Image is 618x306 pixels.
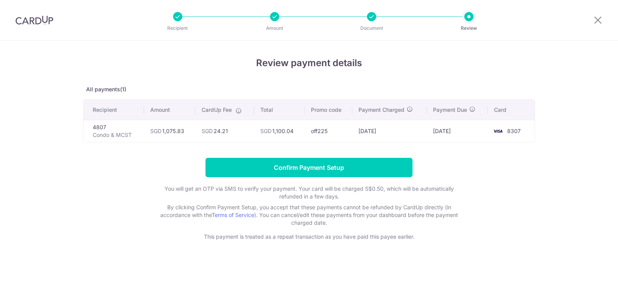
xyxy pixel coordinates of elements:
[93,131,138,139] p: Condo & MCST
[440,24,497,32] p: Review
[358,106,404,114] span: Payment Charged
[488,100,535,120] th: Card
[202,106,232,114] span: CardUp Fee
[144,120,195,142] td: 1,075.83
[83,100,144,120] th: Recipient
[150,128,161,134] span: SGD
[260,128,272,134] span: SGD
[202,128,213,134] span: SGD
[154,185,463,200] p: You will get an OTP via SMS to verify your payment. Your card will be charged S$0.50, which will ...
[195,120,254,142] td: 24.21
[83,56,535,70] h4: Review payment details
[305,100,352,120] th: Promo code
[83,120,144,142] td: 4807
[254,120,305,142] td: 1,100.04
[149,24,206,32] p: Recipient
[212,212,254,218] a: Terms of Service
[343,24,400,32] p: Document
[15,15,53,25] img: CardUp
[305,120,352,142] td: off225
[205,158,413,177] input: Confirm Payment Setup
[144,100,195,120] th: Amount
[433,106,467,114] span: Payment Due
[507,128,521,134] span: 8307
[254,100,305,120] th: Total
[352,120,426,142] td: [DATE]
[246,24,303,32] p: Amount
[568,283,610,302] iframe: Opens a widget where you can find more information
[427,120,488,142] td: [DATE]
[154,233,463,241] p: This payment is treated as a repeat transaction as you have paid this payee earlier.
[154,203,463,227] p: By clicking Confirm Payment Setup, you accept that these payments cannot be refunded by CardUp di...
[490,127,506,136] img: <span class="translation_missing" title="translation missing: en.account_steps.new_confirm_form.b...
[83,85,535,93] p: All payments(1)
